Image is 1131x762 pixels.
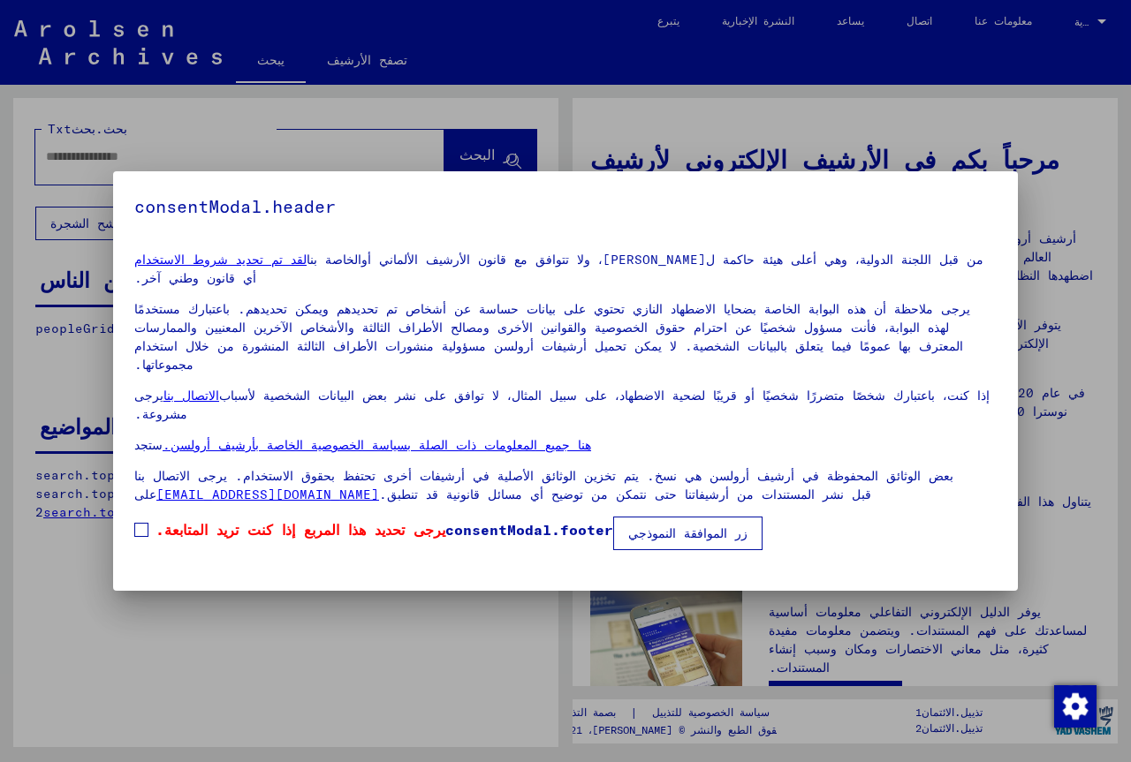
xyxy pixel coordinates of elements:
font: إذا كنت، باعتبارك شخصًا متضررًا شخصيًا أو قريبًا لضحية الاضطهاد، على سبيل المثال، لا توافق على نش... [134,388,990,422]
button: زر الموافقة النموذجي [613,517,763,550]
img: تغيير الموافقة [1054,685,1097,728]
a: لقد تم تحديد شروط الاستخدام [134,252,307,268]
font: من قبل اللجنة الدولية، وهي أعلى هيئة حاكمة ل[PERSON_NAME]، ولا تتوافق مع قانون الأرشيف الألماني أ... [134,252,983,286]
font: يرجى ملاحظة أن هذه البوابة الخاصة بضحايا الاضطهاد النازي تحتوي على بيانات حساسة عن أشخاص تم تحديد... [134,301,970,373]
font: يرجى تحديد هذا المربع إذا كنت تريد المتابعة. [156,521,445,539]
font: consentModal.header [134,195,336,217]
a: هنا جميع المعلومات ذات الصلة بسياسة الخصوصية الخاصة بأرشيف أرولسن. [163,437,591,453]
font: زر الموافقة النموذجي [628,525,748,541]
font: ستجد [134,437,163,453]
font: consentModal.footer [445,521,613,539]
a: [EMAIL_ADDRESS][DOMAIN_NAME] [156,487,379,502]
font: بعض الوثائق المحفوظة في أرشيف أرولسن هي نسخ. يتم تخزين الوثائق الأصلية في أرشيفات أخرى تحتفظ بحقو... [134,468,953,502]
font: الخاصة بنا [307,252,361,268]
font: يرجى [134,388,163,404]
div: تغيير الموافقة [1053,684,1096,727]
a: الاتصال بنا [163,388,219,404]
font: قبل نشر المستندات من أرشيفاتنا حتى نتمكن من توضيح أي مسائل قانونية قد تنطبق. [379,487,871,502]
